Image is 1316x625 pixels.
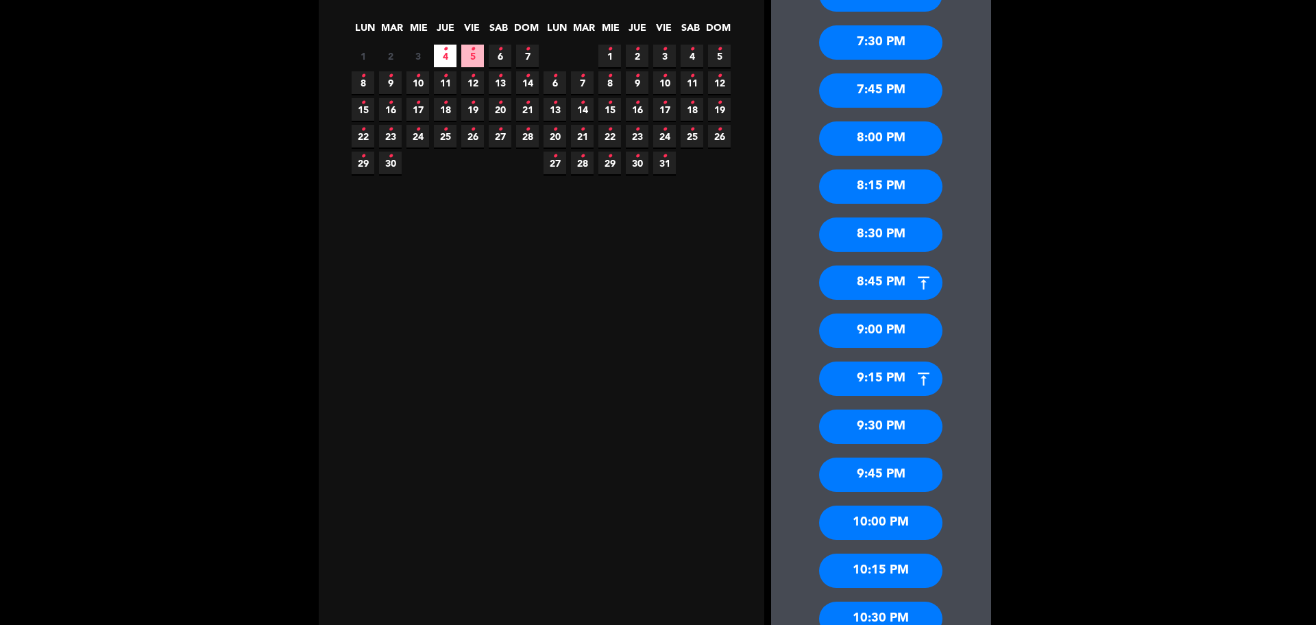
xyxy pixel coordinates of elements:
[662,92,667,114] i: •
[487,20,510,43] span: SAB
[819,169,942,204] div: 8:15 PM
[819,121,942,156] div: 8:00 PM
[361,119,365,141] i: •
[516,71,539,94] span: 14
[406,71,429,94] span: 10
[635,145,639,167] i: •
[653,152,676,174] span: 31
[819,506,942,540] div: 10:00 PM
[379,45,402,67] span: 2
[598,125,621,148] span: 22
[352,125,374,148] span: 22
[552,65,557,87] i: •
[544,152,566,174] span: 27
[635,38,639,60] i: •
[819,458,942,492] div: 9:45 PM
[635,119,639,141] i: •
[361,145,365,167] i: •
[819,410,942,444] div: 9:30 PM
[443,65,448,87] i: •
[607,92,612,114] i: •
[626,71,648,94] span: 9
[819,73,942,108] div: 7:45 PM
[607,38,612,60] i: •
[626,152,648,174] span: 30
[819,266,942,300] div: 8:45 PM
[406,45,429,67] span: 3
[489,98,511,121] span: 20
[662,145,667,167] i: •
[706,20,729,43] span: DOM
[598,152,621,174] span: 29
[470,38,475,60] i: •
[498,92,502,114] i: •
[552,145,557,167] i: •
[379,98,402,121] span: 16
[489,71,511,94] span: 13
[598,71,621,94] span: 8
[415,119,420,141] i: •
[379,152,402,174] span: 30
[461,98,484,121] span: 19
[681,98,703,121] span: 18
[388,119,393,141] i: •
[717,65,722,87] i: •
[379,125,402,148] span: 23
[580,145,585,167] i: •
[544,98,566,121] span: 13
[498,119,502,141] i: •
[580,119,585,141] i: •
[434,71,456,94] span: 11
[380,20,403,43] span: MAR
[571,71,594,94] span: 7
[498,65,502,87] i: •
[434,125,456,148] span: 25
[598,45,621,67] span: 1
[544,125,566,148] span: 20
[662,38,667,60] i: •
[434,45,456,67] span: 4
[819,554,942,588] div: 10:15 PM
[516,98,539,121] span: 21
[690,65,694,87] i: •
[525,65,530,87] i: •
[434,20,456,43] span: JUE
[546,20,568,43] span: LUN
[717,92,722,114] i: •
[681,71,703,94] span: 11
[626,125,648,148] span: 23
[498,38,502,60] i: •
[580,92,585,114] i: •
[819,25,942,60] div: 7:30 PM
[525,119,530,141] i: •
[407,20,430,43] span: MIE
[361,92,365,114] i: •
[635,92,639,114] i: •
[388,65,393,87] i: •
[443,119,448,141] i: •
[819,362,942,396] div: 9:15 PM
[681,45,703,67] span: 4
[352,98,374,121] span: 15
[607,145,612,167] i: •
[571,152,594,174] span: 28
[690,119,694,141] i: •
[679,20,702,43] span: SAB
[525,92,530,114] i: •
[525,38,530,60] i: •
[516,125,539,148] span: 28
[489,125,511,148] span: 27
[552,119,557,141] i: •
[819,314,942,348] div: 9:00 PM
[681,125,703,148] span: 25
[599,20,622,43] span: MIE
[717,119,722,141] i: •
[580,65,585,87] i: •
[607,65,612,87] i: •
[388,145,393,167] i: •
[514,20,537,43] span: DOM
[415,92,420,114] i: •
[470,92,475,114] i: •
[379,71,402,94] span: 9
[352,71,374,94] span: 8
